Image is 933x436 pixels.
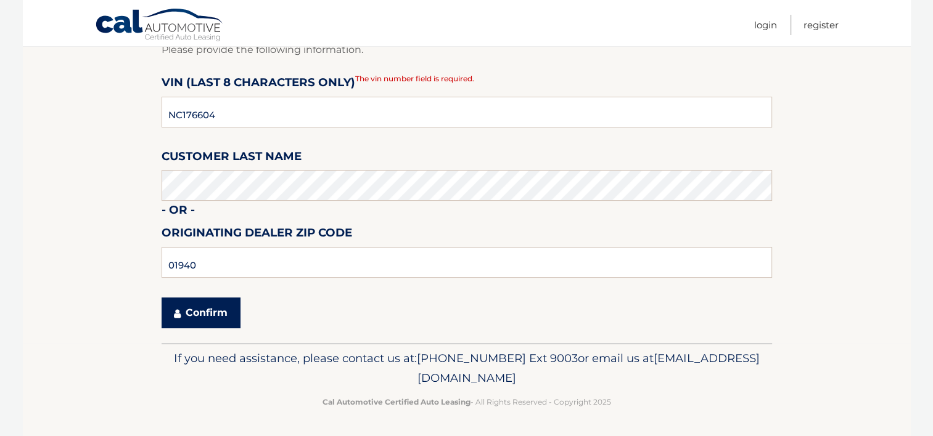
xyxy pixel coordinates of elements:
[417,351,578,365] span: [PHONE_NUMBER] Ext 9003
[323,397,471,406] strong: Cal Automotive Certified Auto Leasing
[804,15,839,35] a: Register
[162,73,355,96] label: VIN (last 8 characters only)
[162,297,240,328] button: Confirm
[170,395,764,408] p: - All Rights Reserved - Copyright 2025
[417,351,760,385] span: [EMAIL_ADDRESS][DOMAIN_NAME]
[355,74,474,83] span: The vin number field is required.
[162,224,352,246] label: Originating Dealer Zip Code
[170,349,764,388] p: If you need assistance, please contact us at: or email us at
[162,147,302,170] label: Customer Last Name
[95,8,224,44] a: Cal Automotive
[754,15,777,35] a: Login
[162,201,195,224] label: - or -
[162,41,772,59] p: Please provide the following information.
